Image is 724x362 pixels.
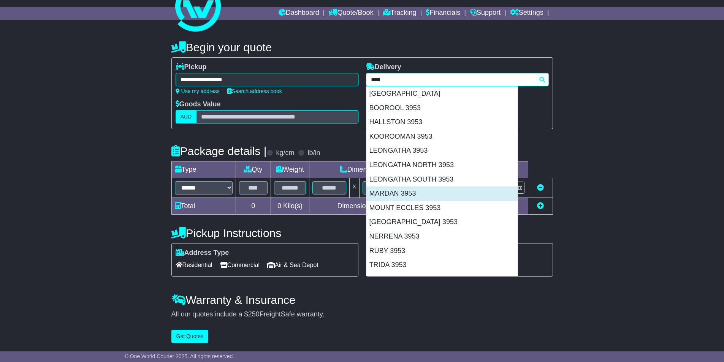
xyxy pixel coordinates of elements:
span: Residential [176,259,212,271]
a: Quote/Book [328,7,373,20]
div: MARDAN 3953 [366,187,518,201]
div: LEONGATHA NORTH 3953 [366,158,518,172]
td: Dimensions (L x W x H) [309,161,450,178]
div: NERRENA 3953 [366,229,518,244]
td: Dimensions in Centimetre(s) [309,198,450,215]
div: MOUNT ECCLES 3953 [366,201,518,215]
label: Address Type [176,249,229,257]
span: Air & Sea Depot [267,259,318,271]
label: Pickup [176,63,207,71]
label: kg/cm [276,149,294,157]
div: BOOROOL 3953 [366,101,518,115]
div: RUBY 3953 [366,244,518,258]
div: TRIDA 3953 [366,258,518,272]
label: Goods Value [176,100,221,109]
h4: Package details | [171,145,267,157]
span: Commercial [220,259,260,271]
div: [GEOGRAPHIC_DATA] [366,87,518,101]
div: WILD DOG VALLEY 3953 [366,272,518,287]
td: x [349,178,359,198]
div: [GEOGRAPHIC_DATA] 3953 [366,215,518,229]
td: Total [171,198,236,215]
button: Get Quotes [171,330,209,343]
label: Delivery [366,63,401,71]
h4: Begin your quote [171,41,553,54]
label: lb/in [307,149,320,157]
td: Weight [271,161,309,178]
td: Type [171,161,236,178]
span: 250 [248,310,260,318]
div: KOOROOMAN 3953 [366,130,518,144]
label: AUD [176,110,197,123]
div: All our quotes include a $ FreightSafe warranty. [171,310,553,319]
a: Search address book [227,88,282,94]
a: Tracking [383,7,416,20]
h4: Warranty & Insurance [171,294,553,306]
h4: Pickup Instructions [171,227,358,239]
span: © One World Courier 2025. All rights reserved. [125,353,234,359]
div: LEONGATHA SOUTH 3953 [366,172,518,187]
a: Add new item [537,202,544,210]
typeahead: Please provide city [366,73,549,86]
div: LEONGATHA 3953 [366,144,518,158]
span: 0 [277,202,281,210]
td: 0 [236,198,271,215]
a: Support [470,7,501,20]
a: Dashboard [279,7,319,20]
a: Settings [510,7,543,20]
td: Qty [236,161,271,178]
a: Financials [426,7,460,20]
a: Remove this item [537,184,544,191]
td: Kilo(s) [271,198,309,215]
a: Use my address [176,88,220,94]
div: HALLSTON 3953 [366,115,518,130]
